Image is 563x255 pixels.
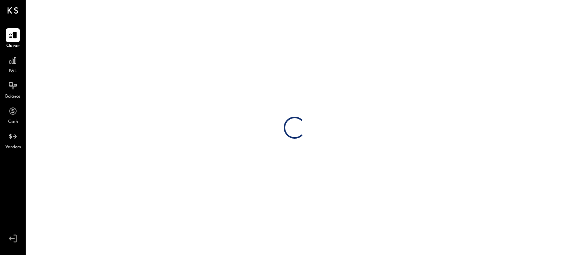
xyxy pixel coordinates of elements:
span: Balance [5,94,21,100]
a: Vendors [0,130,25,151]
span: P&L [9,68,17,75]
span: Vendors [5,144,21,151]
span: Queue [6,43,20,50]
a: Cash [0,104,25,125]
a: P&L [0,54,25,75]
a: Balance [0,79,25,100]
span: Cash [8,119,18,125]
a: Queue [0,28,25,50]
